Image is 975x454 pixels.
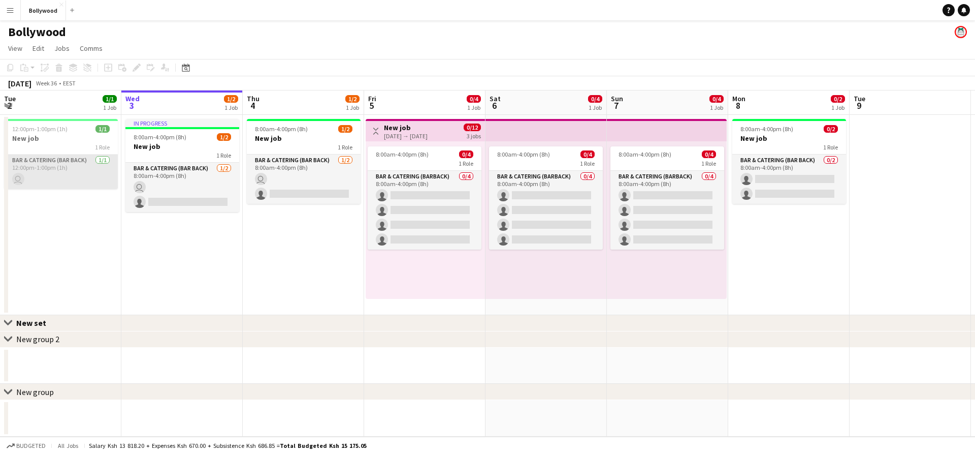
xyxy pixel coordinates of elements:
[702,150,716,158] span: 0/4
[95,125,110,133] span: 1/1
[609,100,623,111] span: 7
[16,334,59,344] div: New group 2
[247,119,361,204] app-job-card: 8:00am-4:00pm (8h)1/2New job1 RoleBar & Catering (Bar Back)1/28:00am-4:00pm (8h)
[217,133,231,141] span: 1/2
[216,152,231,159] span: 1 Role
[50,42,74,55] a: Jobs
[28,42,48,55] a: Edit
[134,133,186,141] span: 8:00am-4:00pm (8h)
[5,440,47,451] button: Budgeted
[3,100,16,111] span: 2
[852,100,865,111] span: 9
[4,42,26,55] a: View
[224,95,238,103] span: 1/2
[4,94,16,103] span: Tue
[459,150,473,158] span: 0/4
[854,94,865,103] span: Tue
[338,143,352,151] span: 1 Role
[464,124,481,131] span: 0/12
[124,100,140,111] span: 3
[368,146,481,250] app-job-card: 8:00am-4:00pm (8h)0/41 RoleBar & Catering (Barback)0/48:00am-4:00pm (8h)
[709,95,724,103] span: 0/4
[32,44,44,53] span: Edit
[831,104,844,111] div: 1 Job
[384,123,428,132] h3: New job
[610,146,724,250] app-job-card: 8:00am-4:00pm (8h)0/41 RoleBar & Catering (Barback)0/48:00am-4:00pm (8h)
[368,171,481,250] app-card-role: Bar & Catering (Barback)0/48:00am-4:00pm (8h)
[732,94,745,103] span: Mon
[824,125,838,133] span: 0/2
[459,160,473,167] span: 1 Role
[80,44,103,53] span: Comms
[490,94,501,103] span: Sat
[580,150,595,158] span: 0/4
[740,125,793,133] span: 8:00am-4:00pm (8h)
[831,95,845,103] span: 0/2
[732,155,846,204] app-card-role: Bar & Catering (Bar Back)0/28:00am-4:00pm (8h)
[489,146,603,250] app-job-card: 8:00am-4:00pm (8h)0/41 RoleBar & Catering (Barback)0/48:00am-4:00pm (8h)
[467,104,480,111] div: 1 Job
[338,125,352,133] span: 1/2
[4,119,118,189] app-job-card: 12:00pm-1:00pm (1h)1/1New job1 RoleBar & Catering (Bar Back)1/112:00pm-1:00pm (1h)
[346,104,359,111] div: 1 Job
[367,100,376,111] span: 5
[21,1,66,20] button: Bollywood
[95,143,110,151] span: 1 Role
[63,79,76,87] div: EEST
[610,171,724,250] app-card-role: Bar & Catering (Barback)0/48:00am-4:00pm (8h)
[376,150,429,158] span: 8:00am-4:00pm (8h)
[224,104,238,111] div: 1 Job
[384,132,428,140] div: [DATE] → [DATE]
[125,119,239,212] app-job-card: In progress8:00am-4:00pm (8h)1/2New job1 RoleBar & Catering (Bar Back)1/28:00am-4:00pm (8h)
[125,163,239,212] app-card-role: Bar & Catering (Bar Back)1/28:00am-4:00pm (8h)
[247,134,361,143] h3: New job
[16,442,46,449] span: Budgeted
[16,387,54,397] div: New group
[488,100,501,111] span: 6
[823,143,838,151] span: 1 Role
[701,160,716,167] span: 1 Role
[247,94,259,103] span: Thu
[8,78,31,88] div: [DATE]
[255,125,308,133] span: 8:00am-4:00pm (8h)
[16,318,54,328] div: New set
[34,79,59,87] span: Week 36
[955,26,967,38] app-user-avatar: Tim Barton
[467,95,481,103] span: 0/4
[125,142,239,151] h3: New job
[245,100,259,111] span: 4
[56,442,80,449] span: All jobs
[732,134,846,143] h3: New job
[467,131,481,140] div: 3 jobs
[247,155,361,204] app-card-role: Bar & Catering (Bar Back)1/28:00am-4:00pm (8h)
[368,94,376,103] span: Fri
[103,95,117,103] span: 1/1
[125,119,239,127] div: In progress
[732,119,846,204] app-job-card: 8:00am-4:00pm (8h)0/2New job1 RoleBar & Catering (Bar Back)0/28:00am-4:00pm (8h)
[89,442,367,449] div: Salary Ksh 13 818.20 + Expenses Ksh 670.00 + Subsistence Ksh 686.85 =
[731,100,745,111] span: 8
[588,95,602,103] span: 0/4
[345,95,360,103] span: 1/2
[580,160,595,167] span: 1 Role
[8,44,22,53] span: View
[4,155,118,189] app-card-role: Bar & Catering (Bar Back)1/112:00pm-1:00pm (1h)
[611,94,623,103] span: Sun
[8,24,66,40] h1: Bollywood
[76,42,107,55] a: Comms
[12,125,68,133] span: 12:00pm-1:00pm (1h)
[710,104,723,111] div: 1 Job
[280,442,367,449] span: Total Budgeted Ksh 15 175.05
[125,94,140,103] span: Wed
[54,44,70,53] span: Jobs
[4,134,118,143] h3: New job
[489,171,603,250] app-card-role: Bar & Catering (Barback)0/48:00am-4:00pm (8h)
[619,150,671,158] span: 8:00am-4:00pm (8h)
